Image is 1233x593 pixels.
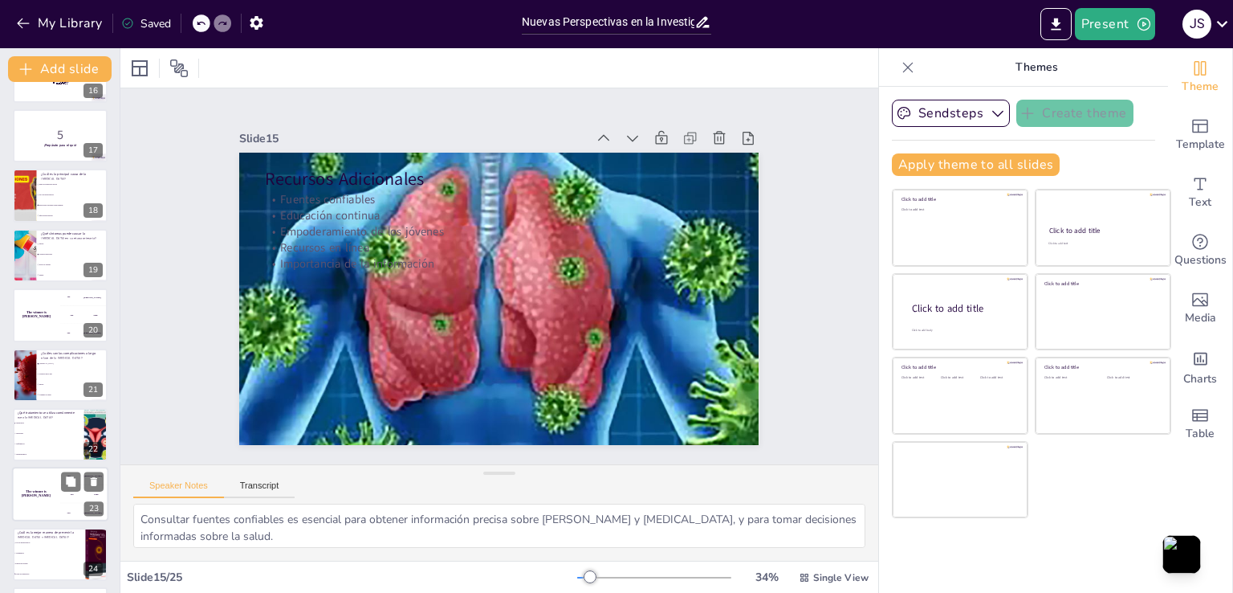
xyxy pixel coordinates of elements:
[12,490,60,498] h4: The winner is [PERSON_NAME]
[60,468,108,485] div: 100
[39,183,107,185] span: Falta de educación sexual
[39,373,107,374] span: Lesiones en la piel
[127,570,577,585] div: Slide 15 / 25
[901,364,1016,370] div: Click to add title
[1182,10,1211,39] div: J S
[912,301,1015,315] div: Click to add title
[15,432,83,434] span: Antivirales
[15,453,83,455] span: Antiparasitarios
[83,263,103,277] div: 19
[18,411,79,419] p: ¿Qué tratamiento se utiliza comúnmente para la [MEDICAL_DATA]?
[1174,252,1227,269] span: Questions
[1183,370,1217,388] span: Charts
[39,274,107,276] span: Fatiga
[127,55,153,81] div: Layout
[266,239,733,256] p: Recursos en línea
[8,56,112,82] button: Add slide
[747,570,786,585] div: 34 %
[15,423,83,424] span: Antibióticos
[1016,100,1133,127] button: Create theme
[83,442,103,456] div: 22
[13,349,108,402] div: https://cdn.sendsteps.com/images/logo/sendsteps_logo_white.pnghttps://cdn.sendsteps.com/images/lo...
[266,167,733,191] p: Recursos Adicionales
[1107,376,1158,380] div: Click to add text
[18,126,103,144] p: 5
[1048,242,1155,246] div: Click to add text
[133,504,865,548] textarea: Consultar fuentes confiables es esencial para obtener información precisa sobre [PERSON_NAME] y [...
[83,143,103,157] div: 17
[1186,425,1215,443] span: Table
[15,443,83,444] span: Antifúngicos
[1044,280,1159,287] div: Click to add title
[1182,8,1211,40] button: J S
[18,530,79,539] p: ¿Cuál es la mejor manera de prevenir la [MEDICAL_DATA] y [MEDICAL_DATA]?
[813,571,869,584] span: Single View
[15,552,83,554] span: Abstinencia
[39,194,107,195] span: Uso de preservativos
[94,493,98,496] div: Jaap
[1168,48,1232,106] div: Change the overall theme
[13,408,108,461] div: https://cdn.sendsteps.com/images/logo/sendsteps_logo_white.pnghttps://cdn.sendsteps.com/images/lo...
[12,468,108,522] div: 23
[15,562,83,564] span: Educación sexual
[901,208,1016,212] div: Click to add text
[13,528,108,581] div: 24
[83,562,103,576] div: 24
[13,288,108,341] div: https://cdn.sendsteps.com/images/logo/sendsteps_logo_white.pnghttps://cdn.sendsteps.com/images/lo...
[1168,164,1232,222] div: Add text boxes
[60,325,108,342] div: 300
[266,207,733,223] p: Educación continua
[980,376,1016,380] div: Click to add text
[522,10,694,34] input: Insert title
[13,311,60,319] h4: The winner is [PERSON_NAME]
[39,383,107,385] span: Fiebre
[169,59,189,78] span: Position
[60,485,108,503] div: 200
[83,84,103,98] div: 16
[41,231,103,240] p: ¿Qué síntomas puede causar la [MEDICAL_DATA] en su etapa primaria?
[121,16,171,31] div: Saved
[133,481,224,498] button: Speaker Notes
[892,153,1060,176] button: Apply theme to all slides
[83,203,103,218] div: 18
[1176,136,1225,153] span: Template
[15,542,83,543] span: Uso de preservativos
[12,10,109,36] button: My Library
[1168,280,1232,337] div: Add images, graphics, shapes or video
[901,196,1016,202] div: Click to add title
[84,502,104,517] div: 23
[41,351,103,360] p: ¿Cuáles son las complicaciones a largo plazo de la [MEDICAL_DATA]?
[39,204,107,206] span: Relaciones sexuales desprotegidas
[266,256,733,272] p: Importancia de la información
[60,288,108,306] div: 100
[61,472,80,492] button: Duplicate Slide
[912,328,1013,332] div: Click to add body
[1185,309,1216,327] span: Media
[39,243,107,244] span: Fiebre
[84,472,104,492] button: Delete Slide
[39,394,107,395] span: Aumento de peso
[44,143,77,147] strong: ¡Prepárate para el quiz!
[60,306,108,324] div: 200
[1168,395,1232,453] div: Add a table
[892,100,1010,127] button: Sendsteps
[1189,194,1211,211] span: Text
[60,504,108,521] div: 300
[39,215,107,216] span: Infecciones previas
[1044,364,1159,370] div: Click to add title
[901,376,938,380] div: Click to add text
[15,573,83,575] span: Todas las anteriores
[83,382,103,397] div: 21
[239,131,585,146] div: Slide 15
[39,253,107,255] span: Lesiones indoloras
[1044,376,1095,380] div: Click to add text
[1182,78,1219,96] span: Theme
[921,48,1152,87] p: Themes
[1168,337,1232,395] div: Add charts and graphs
[13,109,108,162] div: https://cdn.sendsteps.com/images/logo/sendsteps_logo_white.pnghttps://cdn.sendsteps.com/images/lo...
[941,376,977,380] div: Click to add text
[1168,222,1232,280] div: Get real-time input from your audience
[224,481,295,498] button: Transcript
[13,169,108,222] div: https://cdn.sendsteps.com/images/logo/sendsteps_logo_white.pnghttps://cdn.sendsteps.com/images/lo...
[39,362,107,364] span: [MEDICAL_DATA]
